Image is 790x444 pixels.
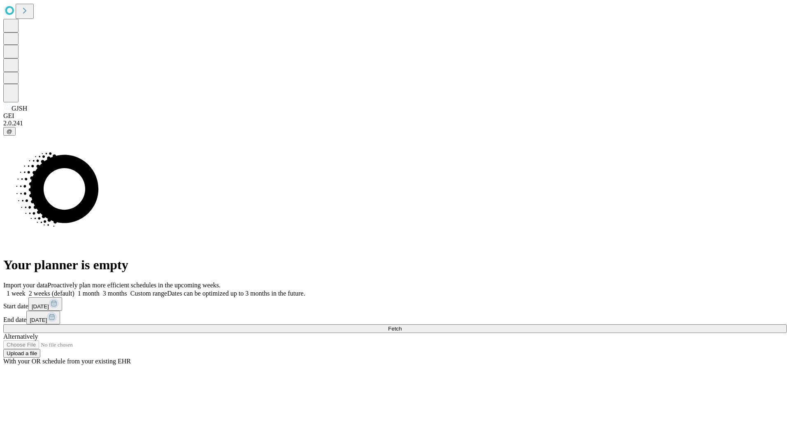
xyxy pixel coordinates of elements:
span: Alternatively [3,333,38,340]
span: 1 week [7,290,26,297]
button: [DATE] [26,311,60,324]
div: GEI [3,112,787,120]
div: End date [3,311,787,324]
button: Upload a file [3,349,40,358]
div: Start date [3,297,787,311]
span: Import your data [3,282,48,289]
span: 2 weeks (default) [29,290,74,297]
div: 2.0.241 [3,120,787,127]
span: Custom range [130,290,167,297]
span: [DATE] [30,317,47,323]
button: Fetch [3,324,787,333]
span: Dates can be optimized up to 3 months in the future. [167,290,305,297]
span: 1 month [78,290,100,297]
button: [DATE] [28,297,62,311]
span: [DATE] [32,303,49,310]
span: GJSH [12,105,27,112]
span: 3 months [103,290,127,297]
span: Fetch [388,326,402,332]
h1: Your planner is empty [3,257,787,273]
span: With your OR schedule from your existing EHR [3,358,131,365]
span: @ [7,128,12,134]
button: @ [3,127,16,136]
span: Proactively plan more efficient schedules in the upcoming weeks. [48,282,221,289]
